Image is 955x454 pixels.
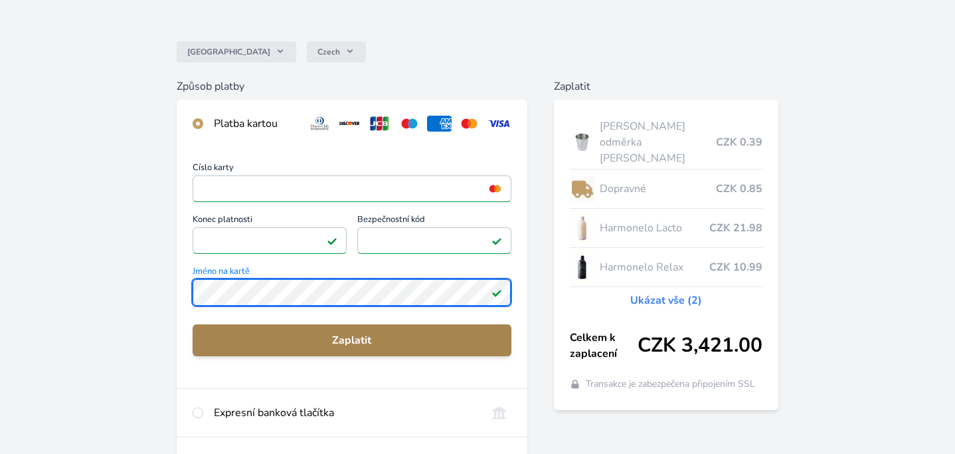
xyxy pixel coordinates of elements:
[570,211,595,245] img: CLEAN_LACTO_se_stinem_x-hi-lo.jpg
[491,235,502,246] img: Platné pole
[193,267,511,279] span: Jméno na kartě
[570,126,595,159] img: odmerka2-lo.png
[716,181,762,197] span: CZK 0.85
[193,215,347,227] span: Konec platnosti
[630,292,702,308] a: Ukázat vše (2)
[554,78,778,94] h6: Zaplatit
[214,116,297,132] div: Platba kartou
[177,78,527,94] h6: Způsob platby
[570,330,638,362] span: Celkem k zaplacení
[199,231,341,250] iframe: Iframe pro datum vypršení platnosti
[491,287,502,298] img: Platné pole
[357,215,511,227] span: Bezpečnostní kód
[307,41,366,62] button: Czech
[199,179,505,198] iframe: Iframe pro číslo karty
[193,164,511,175] span: Číslo karty
[363,231,505,250] iframe: Iframe pro bezpečnostní kód
[638,334,762,358] span: CZK 3,421.00
[600,259,709,275] span: Harmonelo Relax
[177,41,296,62] button: [GEOGRAPHIC_DATA]
[600,220,709,236] span: Harmonelo Lacto
[600,118,715,166] span: [PERSON_NAME] odměrka [PERSON_NAME]
[337,116,362,132] img: discover.svg
[317,47,340,57] span: Czech
[486,183,504,195] img: mc
[203,332,500,348] span: Zaplatit
[397,116,422,132] img: maestro.svg
[307,116,332,132] img: diners.svg
[570,172,595,205] img: delivery-lo.png
[427,116,452,132] img: amex.svg
[586,378,755,391] span: Transakce je zabezpečena připojením SSL
[187,47,270,57] span: [GEOGRAPHIC_DATA]
[193,279,511,306] input: Jméno na kartěPlatné pole
[716,134,762,150] span: CZK 0.39
[709,220,762,236] span: CZK 21.98
[214,405,476,421] div: Expresní banková tlačítka
[327,235,337,246] img: Platné pole
[570,251,595,284] img: CLEAN_RELAX_se_stinem_x-lo.jpg
[709,259,762,275] span: CZK 10.99
[457,116,481,132] img: mc.svg
[487,405,511,421] img: onlineBanking_CZ.svg
[367,116,392,132] img: jcb.svg
[487,116,511,132] img: visa.svg
[193,324,511,356] button: Zaplatit
[600,181,715,197] span: Dopravné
